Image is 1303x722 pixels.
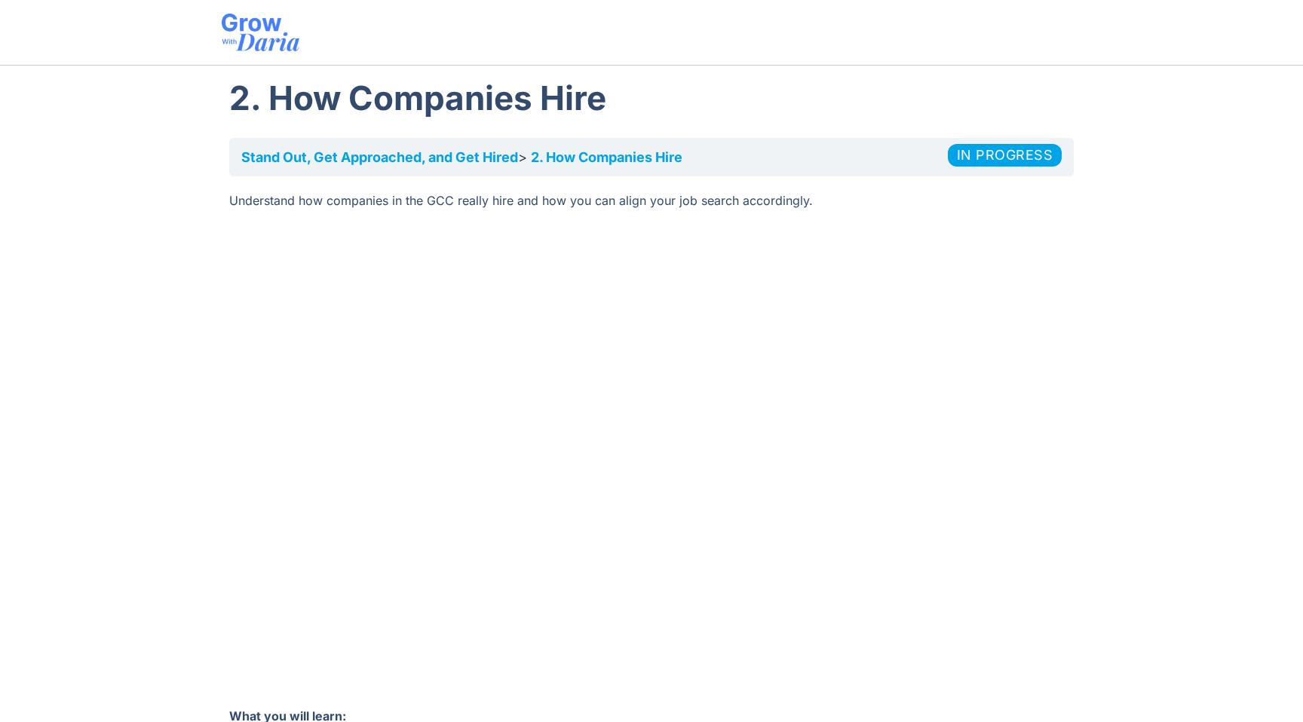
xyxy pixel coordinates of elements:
[241,149,518,165] a: Stand Out, Get Approached, and Get Hired​
[229,138,1074,176] nav: Breadcrumbs
[948,144,1062,167] div: In Progress
[531,149,682,165] a: 2. How Companies Hire
[229,73,1074,123] h1: 2. How Companies Hire
[229,191,1074,210] p: Understand how companies in the GCC really hire and how you can align your job search accordingly.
